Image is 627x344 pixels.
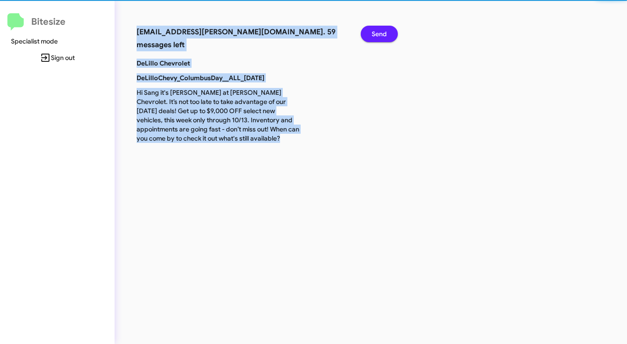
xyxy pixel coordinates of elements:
[137,26,347,51] h3: [EMAIL_ADDRESS][PERSON_NAME][DOMAIN_NAME]. 59 messages left
[137,74,264,82] b: DeLilloChevy_ColumbusDay__ALL_[DATE]
[7,13,66,31] a: Bitesize
[361,26,398,42] button: Send
[372,26,387,42] span: Send
[130,88,309,143] p: Hi Sang it's [PERSON_NAME] at [PERSON_NAME] Chevrolet. It’s not too late to take advantage of our...
[137,59,190,67] b: DeLillo Chevrolet
[7,49,107,66] span: Sign out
